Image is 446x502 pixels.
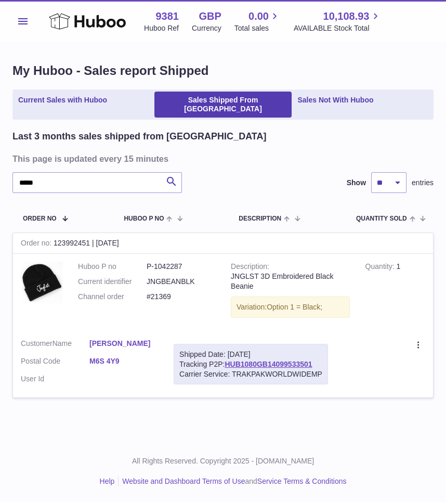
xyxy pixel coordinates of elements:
img: black-jnglst-beanie.jpg [21,262,62,303]
h3: This page is updated every 15 minutes [12,153,431,164]
div: Shipped Date: [DATE] [179,350,322,359]
label: Show [347,178,366,188]
a: Website and Dashboard Terms of Use [122,477,245,485]
span: entries [412,178,434,188]
span: Total sales [234,23,281,33]
dd: JNGBEANBLK [147,277,215,287]
dt: Huboo P no [78,262,147,272]
dd: #21369 [147,292,215,302]
span: 10,108.93 [323,9,369,23]
div: 123992451 | [DATE] [13,233,433,254]
a: HUB1080GB14099533501 [225,360,312,368]
h2: Last 3 months sales shipped from [GEOGRAPHIC_DATA] [12,130,266,143]
div: Tracking P2P: [174,344,328,385]
li: and [119,477,346,486]
span: 0.00 [248,9,269,23]
div: Huboo Ref [144,23,179,33]
dt: Current identifier [78,277,147,287]
div: JNGLST 3D Embroidered Black Beanie [231,272,350,291]
a: Sales Not With Huboo [294,92,377,118]
span: Description [239,215,281,222]
span: AVAILABLE Stock Total [294,23,382,33]
strong: Description [231,262,269,273]
div: Currency [192,23,221,33]
a: Current Sales with Huboo [15,92,111,118]
a: Help [100,477,115,485]
span: Quantity Sold [356,215,407,222]
a: 0.00 Total sales [234,9,281,33]
p: All Rights Reserved. Copyright 2025 - [DOMAIN_NAME] [8,456,438,466]
dt: Name [21,339,89,351]
span: Customer [21,339,53,347]
span: Order No [23,215,57,222]
dd: P-1042287 [147,262,215,272]
td: 1 [358,254,433,331]
a: Service Terms & Conditions [257,477,347,485]
a: [PERSON_NAME] [89,339,158,349]
h1: My Huboo - Sales report Shipped [12,62,434,79]
a: 10,108.93 AVAILABLE Stock Total [294,9,382,33]
a: Sales Shipped From [GEOGRAPHIC_DATA] [154,92,292,118]
dt: Channel order [78,292,147,302]
strong: Order no [21,239,54,250]
div: Carrier Service: TRAKPAKWORLDWIDEMP [179,369,322,379]
dt: User Id [21,374,89,384]
span: Huboo P no [124,215,164,222]
span: Option 1 = Black; [267,303,322,311]
strong: Quantity [365,262,397,273]
strong: GBP [199,9,221,23]
dt: Postal Code [21,356,89,369]
div: Variation: [231,297,350,318]
a: M6S 4Y9 [89,356,158,366]
strong: 9381 [155,9,179,23]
